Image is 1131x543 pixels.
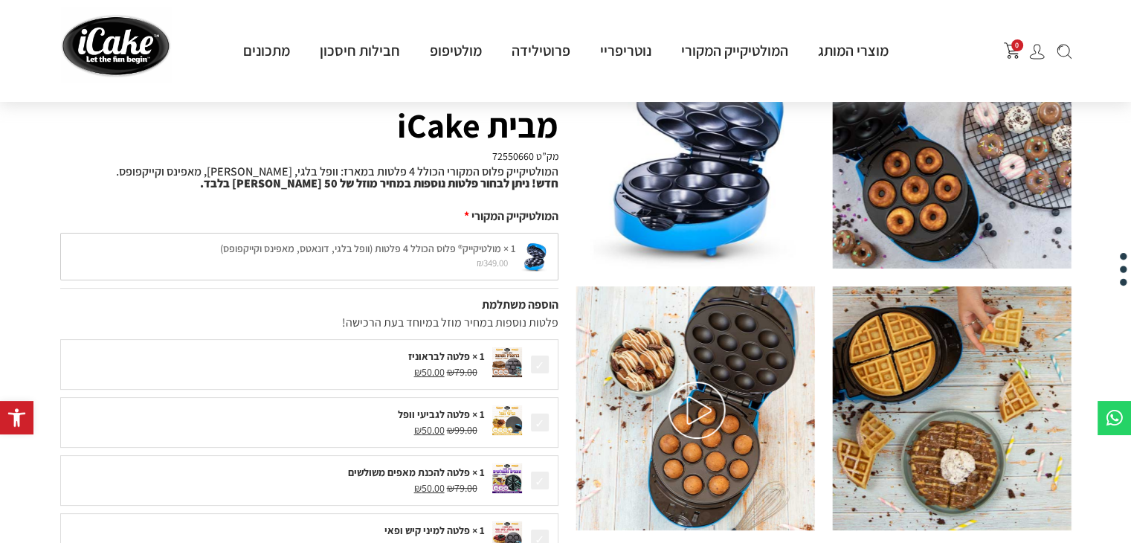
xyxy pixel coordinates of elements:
[68,407,485,422] div: 1 × פלטה לגביעי וופל
[200,176,558,191] strong: חדש! ניתן לבחור פלטות נוספות במחיר מוזל של 50 [PERSON_NAME] בלבד.
[414,423,445,437] span: 50.00
[447,481,454,495] span: ₪
[1004,42,1020,59] button: פתח עגלת קניות צדדית
[833,286,1072,530] img: %D7%9E%D7%95%D7%9C%D7%9C%D7%98%D7%99%D7%A7%D7%99%D7%99%D7%A7_%D7%92%D7%93%D7%95%D7%9C_59_of_116.jpg
[447,423,454,437] span: ₪
[68,349,485,364] div: 1 × פלטה לבראוניז
[447,481,477,495] span: 79.00
[60,314,558,332] div: פלטות נוספות במחיר מוזל במיוחד בעת הרכישה!
[803,41,903,60] a: מוצרי המותג
[415,41,497,60] a: מולטיפופ
[666,41,803,60] a: המולטיקייק המקורי
[68,523,485,539] div: 1 × פלטה למיני קיש ופאי
[60,166,558,190] p: המולטיקייק פלוס המקורי הכולל 4 פלטות במארז: וופל בלגי, [PERSON_NAME], מאפינס וקייקפופס.
[414,481,422,495] span: ₪
[60,208,558,225] div: המולטיקייק המקורי
[447,423,477,437] span: 99.00
[447,365,454,379] span: ₪
[228,41,305,60] a: מתכונים
[414,423,422,437] span: ₪
[414,365,445,379] span: 50.00
[497,41,585,60] a: פרוטילידה
[576,286,815,530] img: %D7%9E%D7%95%D7%9C%D7%9C%D7%98%D7%99%D7%A7%D7%99%D7%99%D7%A7_%D7%92%D7%93%D7%95%D7%9C_66_of_116.jpg
[1004,42,1020,59] img: shopping-cart.png
[68,465,485,481] div: 1 × פלטה להכנת מאפים משולשים
[305,41,415,60] a: חבילות חיסכון
[60,151,558,161] h4: מק”ט 72550660
[668,382,726,439] img: play-white.svg
[585,41,666,60] a: נוטריפריי
[414,365,422,379] span: ₪
[576,25,815,269] img: %D7%9E%D7%95%D7%9C%D7%98%D7%99%D7%A7%D7%99%D7%99%D7%A7-%D7%A8%D7%A7%D7%A2-%D7%9C%D7%91%D7%9F.jpeg
[1011,39,1023,51] span: 0
[447,365,477,379] span: 79.00
[60,296,558,314] div: הוספה משתלמת
[414,481,445,495] span: 50.00
[833,25,1072,269] img: %D7%9E%D7%95%D7%9C%D7%9C%D7%98%D7%99%D7%A7%D7%99%D7%99%D7%A7_%D7%92%D7%93%D7%95%D7%9C_48_of_116.jpg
